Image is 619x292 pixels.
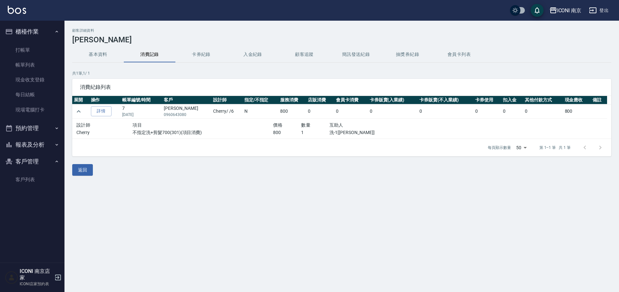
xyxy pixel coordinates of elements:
th: 帳單編號/時間 [121,96,162,104]
button: expand row [74,107,84,116]
button: 顧客追蹤 [279,47,330,62]
a: 打帳單 [3,43,62,57]
button: 客戶管理 [3,153,62,170]
th: 服務消費 [279,96,306,104]
th: 會員卡消費 [334,96,368,104]
h5: ICONI 南京店家 [20,268,53,281]
th: 設計師 [211,96,243,104]
button: 登出 [586,5,611,16]
td: 800 [279,104,306,119]
th: 備註 [591,96,607,104]
button: 消費記錄 [124,47,175,62]
button: 預約管理 [3,120,62,137]
td: 0 [306,104,334,119]
th: 客戶 [162,96,211,104]
td: N [243,104,279,119]
th: 操作 [89,96,121,104]
button: 抽獎券紀錄 [382,47,433,62]
td: 0 [523,104,563,119]
img: Logo [8,6,26,14]
button: save [531,4,544,17]
div: ICONI 南京 [557,6,582,15]
th: 卡券販賣(入業績) [368,96,418,104]
td: 0 [474,104,501,119]
p: 不指定洗+剪髮700(301)(項目消費) [133,129,273,136]
td: 0 [334,104,368,119]
p: Cherry [76,129,133,136]
th: 店販消費 [306,96,334,104]
img: Person [5,271,18,284]
span: 互助人 [329,122,343,128]
a: 現場電腦打卡 [3,102,62,117]
p: 1 [301,129,329,136]
button: 報表及分析 [3,136,62,153]
th: 卡券販賣(不入業績) [418,96,474,104]
td: 7 [121,104,162,119]
button: 簡訊發送紀錄 [330,47,382,62]
h3: [PERSON_NAME] [72,35,611,44]
th: 卡券使用 [474,96,501,104]
button: 基本資料 [72,47,124,62]
span: 價格 [273,122,282,128]
th: 現金應收 [563,96,591,104]
td: Cherry / /6 [211,104,243,119]
span: 設計師 [76,122,90,128]
td: 800 [563,104,591,119]
p: 800 [273,129,301,136]
div: 50 [514,139,529,156]
button: 會員卡列表 [433,47,485,62]
a: 詳情 [91,106,112,116]
p: [DATE] [122,112,161,118]
button: 櫃檯作業 [3,23,62,40]
a: 現金收支登錄 [3,72,62,87]
td: 0 [368,104,418,119]
p: ICONI店家預約表 [20,281,53,287]
td: 0 [418,104,474,119]
button: 返回 [72,164,93,176]
a: 客戶列表 [3,172,62,187]
h2: 顧客詳細資料 [72,28,611,33]
a: 帳單列表 [3,57,62,72]
p: 共 1 筆, 1 / 1 [72,70,611,76]
a: 每日結帳 [3,87,62,102]
td: 0 [501,104,523,119]
td: [PERSON_NAME] [162,104,211,119]
th: 指定/不指定 [243,96,279,104]
th: 其他付款方式 [523,96,563,104]
button: 卡券紀錄 [175,47,227,62]
th: 扣入金 [501,96,523,104]
p: 第 1–1 筆 共 1 筆 [539,145,571,151]
p: 洗-1[[PERSON_NAME]] [329,129,414,136]
span: 項目 [133,122,142,128]
th: 展開 [72,96,89,104]
p: 0960643080 [164,112,210,118]
span: 數量 [301,122,310,128]
button: 入金紀錄 [227,47,279,62]
p: 每頁顯示數量 [488,145,511,151]
span: 消費紀錄列表 [80,84,604,90]
button: ICONI 南京 [547,4,584,17]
